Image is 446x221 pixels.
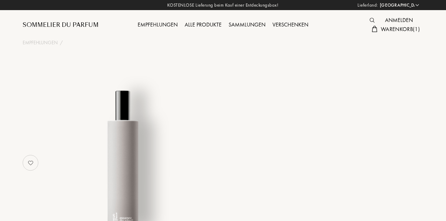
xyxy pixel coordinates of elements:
a: Alle Produkte [181,21,225,28]
div: Sammlungen [225,21,269,30]
div: Verschenken [269,21,312,30]
img: search_icn.svg [370,18,375,23]
img: no_like_p.png [24,156,38,170]
a: Empfehlungen [134,21,181,28]
a: Sammlungen [225,21,269,28]
img: cart.svg [372,26,377,32]
div: Empfehlungen [134,21,181,30]
a: Empfehlungen [23,39,58,46]
div: / [60,39,63,46]
div: Anmelden [382,16,416,25]
a: Sommelier du Parfum [23,21,99,29]
a: Verschenken [269,21,312,28]
span: Lieferland: [357,2,378,9]
a: Anmelden [382,16,416,24]
div: Alle Produkte [181,21,225,30]
span: Warenkorb ( 1 ) [381,25,420,33]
